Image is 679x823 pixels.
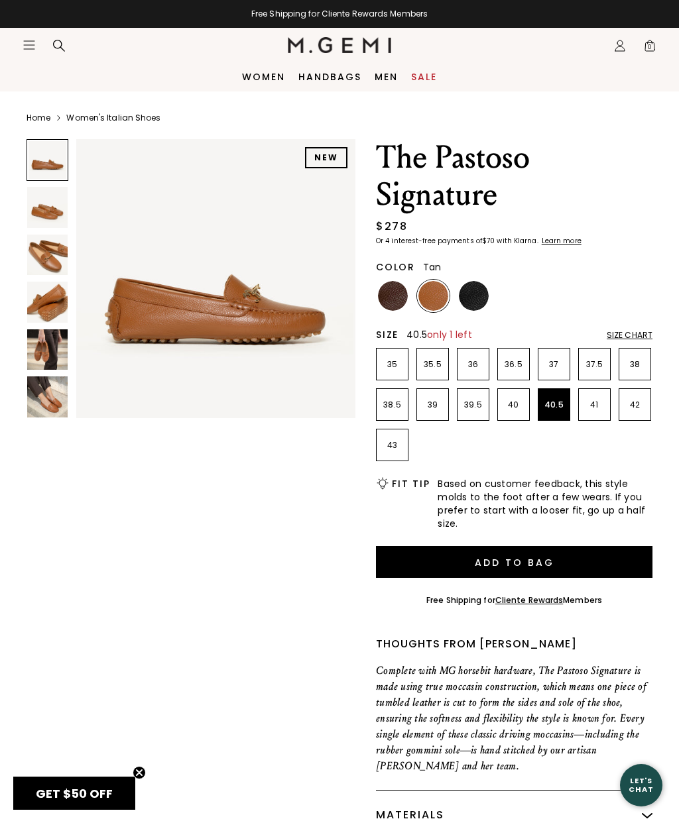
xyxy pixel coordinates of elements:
img: The Pastoso Signature [76,139,355,418]
a: Men [375,72,398,82]
p: 37 [538,359,570,370]
div: Let's Chat [620,777,662,793]
img: The Pastoso Signature [27,235,68,275]
div: Size Chart [607,330,652,341]
a: Sale [411,72,437,82]
button: Close teaser [133,766,146,779]
div: NEW [305,147,347,168]
span: only 1 left [427,328,472,341]
span: 0 [643,42,656,55]
p: 37.5 [579,359,610,370]
p: 41 [579,400,610,410]
img: Tan [418,281,448,311]
div: $278 [376,219,407,235]
span: Based on customer feedback, this style molds to the foot after a few wears. If you prefer to star... [438,477,652,530]
a: Home [27,113,50,123]
img: The Pastoso Signature [27,187,68,227]
p: 36 [458,359,489,370]
p: 39.5 [458,400,489,410]
p: 42 [619,400,650,410]
img: The Pastoso Signature [27,329,68,370]
klarna-placement-style-amount: $70 [482,236,495,246]
p: 43 [377,440,408,451]
img: The Pastoso Signature [27,282,68,322]
button: Add to Bag [376,546,652,578]
img: Chocolate [378,281,408,311]
p: 40.5 [538,400,570,410]
a: Learn more [540,237,582,245]
p: 39 [417,400,448,410]
img: The Pastoso Signature [27,376,68,417]
p: 35 [377,359,408,370]
p: 38.5 [377,400,408,410]
p: 40 [498,400,529,410]
p: Complete with MG horsebit hardware, The Pastoso Signature is made using true moccasin constructio... [376,663,652,774]
span: Tan [423,260,442,274]
div: GET $50 OFFClose teaser [13,777,135,810]
p: 35.5 [417,359,448,370]
h1: The Pastoso Signature [376,139,652,213]
a: Handbags [298,72,361,82]
h2: Fit Tip [392,478,430,489]
button: Open site menu [23,38,36,52]
p: 38 [619,359,650,370]
h2: Color [376,262,415,272]
a: Cliente Rewards [495,594,564,606]
klarna-placement-style-cta: Learn more [542,236,582,246]
klarna-placement-style-body: with Klarna [497,236,540,246]
img: M.Gemi [288,37,392,53]
p: 36.5 [498,359,529,370]
img: Black [459,281,489,311]
div: Free Shipping for Members [426,595,602,606]
span: GET $50 OFF [36,785,113,802]
div: Thoughts from [PERSON_NAME] [376,636,652,652]
span: 40.5 [406,328,472,341]
a: Women [242,72,285,82]
h2: Size [376,329,399,340]
a: Women's Italian Shoes [66,113,160,123]
klarna-placement-style-body: Or 4 interest-free payments of [376,236,482,246]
